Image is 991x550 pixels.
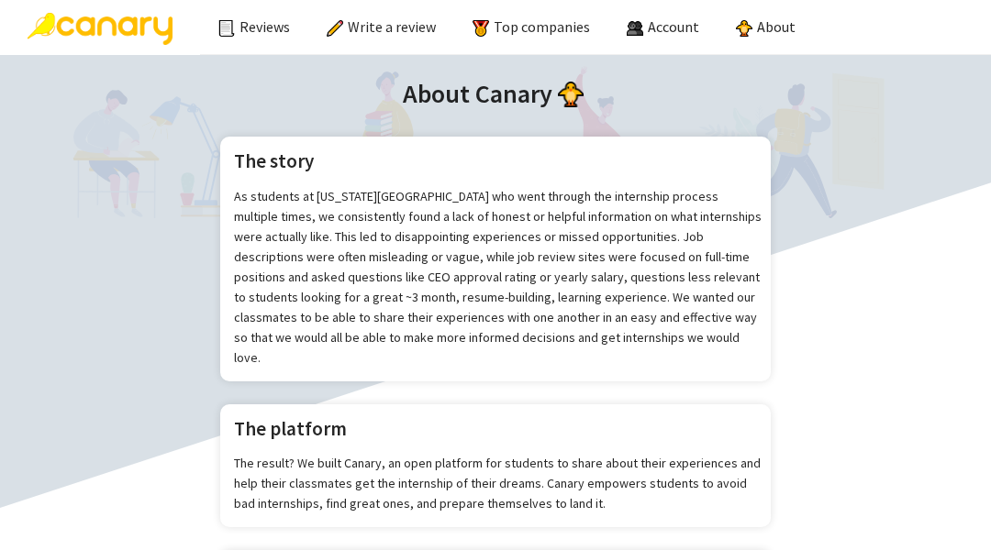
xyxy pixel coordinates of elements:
h2: The platform [234,413,762,444]
p: The result? We built Canary, an open platform for students to share about their experiences and h... [234,453,762,513]
span: Account [648,17,699,36]
a: About [736,17,796,36]
a: Write a review [327,17,436,36]
h2: The story [234,146,762,176]
img: bird_front.png [558,82,584,107]
p: As students at [US_STATE][GEOGRAPHIC_DATA] who went through the internship process multiple times... [234,186,762,368]
img: Canary Logo [28,13,173,45]
img: people.png [627,20,643,37]
a: Reviews [218,17,290,36]
a: Top companies [473,17,590,36]
h1: About Canary [18,73,973,114]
